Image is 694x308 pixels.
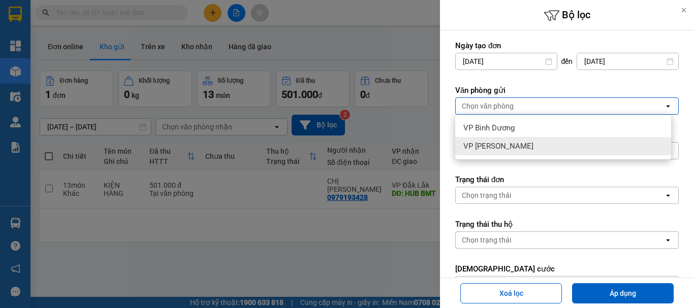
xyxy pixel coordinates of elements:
svg: open [664,191,672,199]
div: Chọn văn phòng [462,101,514,111]
label: Trạng thái thu hộ [455,219,679,229]
label: Trạng thái đơn [455,175,679,185]
input: Select a date. [577,53,678,70]
span: VP [PERSON_NAME] [463,141,533,151]
button: Xoá lọc [460,283,562,303]
div: Chọn trạng thái [462,235,511,245]
label: [DEMOGRAPHIC_DATA] cước [455,264,679,274]
div: Chọn trạng thái [462,190,511,200]
input: Select a date. [456,53,557,70]
label: Ngày tạo đơn [455,41,679,51]
span: VP Bình Dương [463,123,515,133]
ul: Menu [455,115,671,159]
label: Văn phòng gửi [455,85,679,95]
svg: open [664,236,672,244]
span: đến [561,56,573,66]
button: Áp dụng [572,283,674,303]
h6: Bộ lọc [440,8,694,23]
svg: open [664,102,672,110]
